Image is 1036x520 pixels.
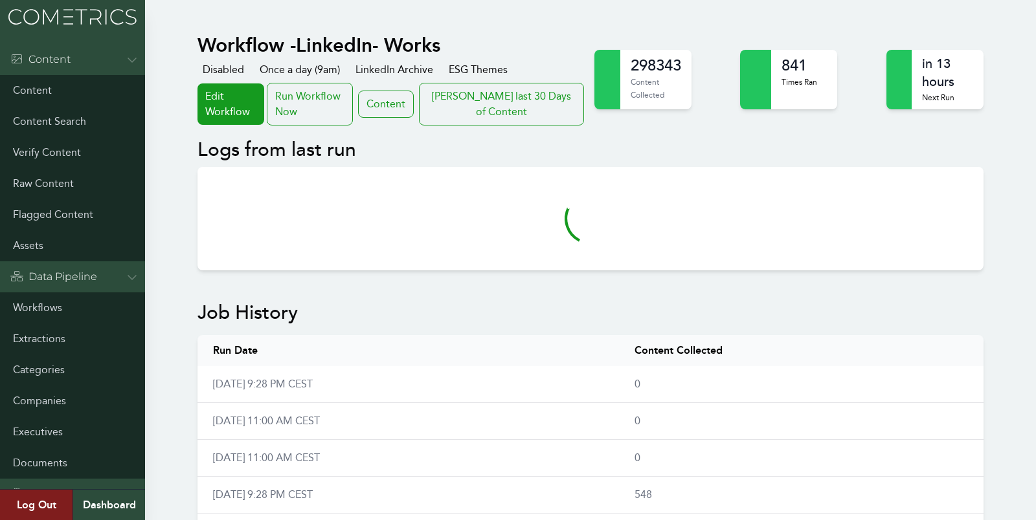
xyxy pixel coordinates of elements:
div: Content [10,52,71,67]
td: 0 [619,403,983,440]
button: [PERSON_NAME] last 30 Days of Content [419,83,584,125]
div: Once a day (9am) [254,62,340,78]
h2: 298343 [631,55,681,76]
div: Run Workflow Now [267,83,353,125]
div: LinkedIn Archive [350,62,433,78]
h2: Job History [197,301,983,325]
p: Times Ran [782,76,817,89]
div: Admin [10,486,63,502]
a: Edit Workflow [197,83,264,125]
a: [DATE] 9:28 PM CEST [213,378,313,390]
p: Next Run [922,91,973,104]
p: Content Collected [631,76,681,101]
a: Content [358,91,414,118]
td: 0 [619,440,983,477]
th: Content Collected [619,335,983,366]
div: ESG Themes [444,62,508,78]
h1: Workflow - LinkedIn- Works [197,34,587,57]
svg: audio-loading [565,193,616,244]
td: 548 [619,477,983,514]
h2: 841 [782,55,817,76]
h2: Logs from last run [197,138,983,162]
div: Data Pipeline [10,269,97,285]
a: [DATE] 11:00 AM CEST [213,451,320,464]
a: Dashboard [73,490,145,520]
a: [DATE] 11:00 AM CEST [213,415,320,427]
td: 0 [619,366,983,403]
a: [DATE] 9:28 PM CEST [213,488,313,501]
th: Run Date [197,335,619,366]
h2: in 13 hours [922,55,973,91]
div: Disabled [197,62,244,78]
